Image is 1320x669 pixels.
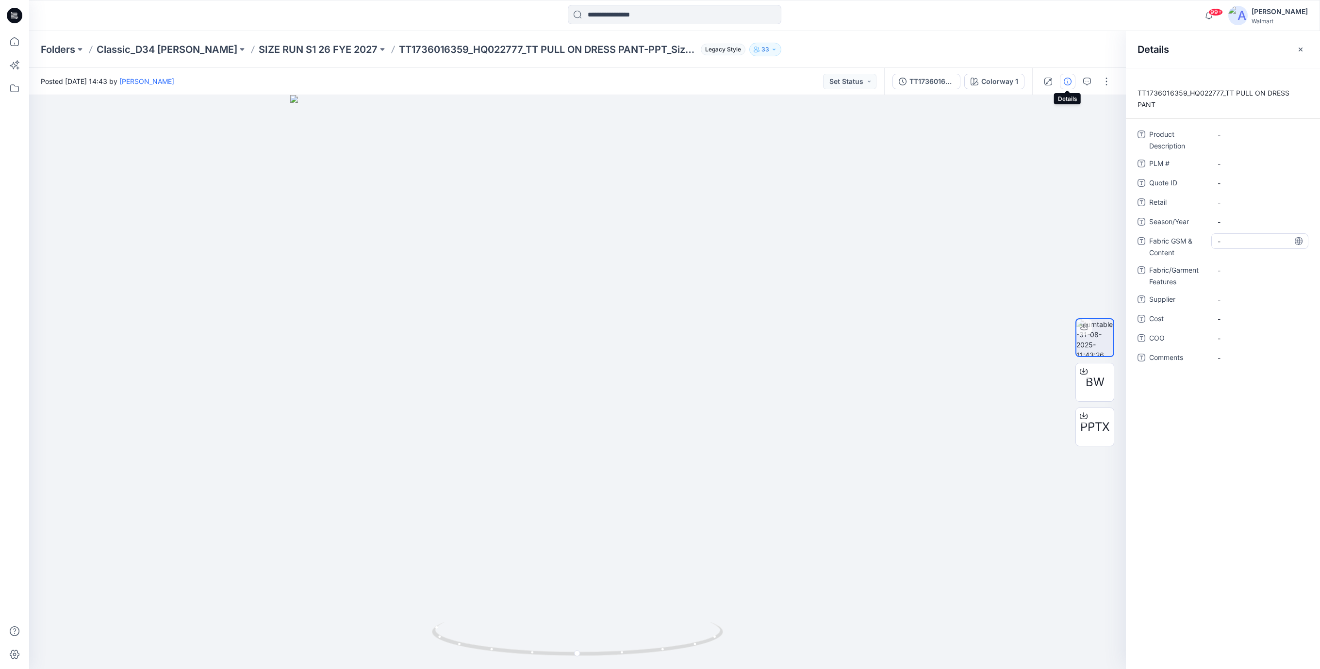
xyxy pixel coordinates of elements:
[1218,130,1302,140] span: -
[259,43,378,56] a: SIZE RUN S1 26 FYE 2027
[119,77,174,85] a: [PERSON_NAME]
[1252,6,1308,17] div: [PERSON_NAME]
[1218,314,1302,324] span: -
[1149,352,1207,365] span: Comments
[1126,87,1320,111] p: TT1736016359_HQ022777_TT PULL ON DRESS PANT
[1218,294,1302,305] span: -
[1218,159,1302,169] span: -
[701,44,745,55] span: Legacy Style
[1086,374,1105,391] span: BW
[1208,8,1223,16] span: 99+
[749,43,781,56] button: 33
[1218,265,1302,276] span: -
[1080,418,1109,436] span: PPTX
[1149,129,1207,152] span: Product Description
[1149,294,1207,307] span: Supplier
[41,76,174,86] span: Posted [DATE] 14:43 by
[892,74,960,89] button: TT1736016359_HQ022777_TT PULL ON DRESS PANT-PPT
[97,43,237,56] a: Classic_D34 [PERSON_NAME]
[1149,216,1207,229] span: Season/Year
[1149,158,1207,171] span: PLM #
[1060,74,1075,89] button: Details
[964,74,1024,89] button: Colorway 1
[1218,236,1302,246] span: -
[981,76,1018,87] div: Colorway 1
[1149,264,1207,288] span: Fabric/Garment Features
[1218,333,1302,343] span: -
[697,43,745,56] button: Legacy Style
[41,43,75,56] a: Folders
[1149,196,1207,210] span: Retail
[1149,332,1207,346] span: COO
[399,43,697,56] p: TT1736016359_HQ022777_TT PULL ON DRESS PANT-PPT_Size set
[1218,353,1302,363] span: -
[909,76,954,87] div: TT1736016359_HQ022777_TT PULL ON DRESS PANT-PPT
[1076,319,1113,356] img: turntable-31-08-2025-11:43:26
[1228,6,1248,25] img: avatar
[1218,197,1302,208] span: -
[1138,44,1169,55] h2: Details
[1218,217,1302,227] span: -
[1149,313,1207,326] span: Cost
[1149,177,1207,191] span: Quote ID
[761,44,769,55] p: 33
[1218,178,1302,188] span: -
[1252,17,1308,25] div: Walmart
[1149,235,1207,259] span: Fabric GSM & Content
